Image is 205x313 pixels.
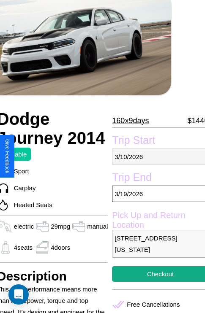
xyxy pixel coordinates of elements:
p: Free Cancellations [127,299,180,310]
img: gas [34,220,51,233]
p: 4 doors [51,242,70,253]
p: 4 seats [14,242,33,253]
p: Carplay [10,182,36,194]
p: 160 x 9 days [112,114,149,127]
div: Give Feedback [4,139,10,173]
p: electric [14,221,34,232]
p: Heated Seats [10,199,52,210]
div: Open Intercom Messenger [8,284,29,305]
img: gas [70,220,87,233]
p: manual [87,221,108,232]
p: Sport [10,165,29,177]
img: gas [34,241,51,254]
p: 29 mpg [51,221,70,232]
